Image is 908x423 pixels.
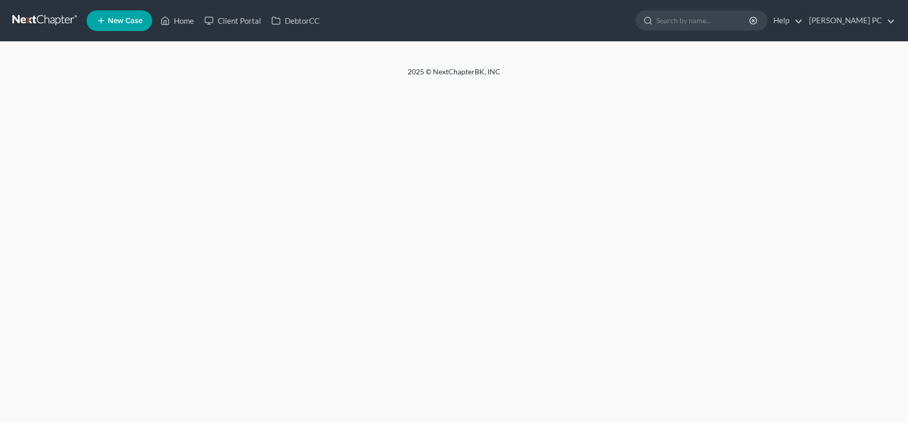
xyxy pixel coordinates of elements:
a: Help [768,11,803,30]
input: Search by name... [656,11,751,30]
a: DebtorCC [266,11,325,30]
a: Client Portal [199,11,266,30]
a: [PERSON_NAME] PC [804,11,895,30]
span: New Case [108,17,142,25]
div: 2025 © NextChapterBK, INC [160,67,748,85]
a: Home [155,11,199,30]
